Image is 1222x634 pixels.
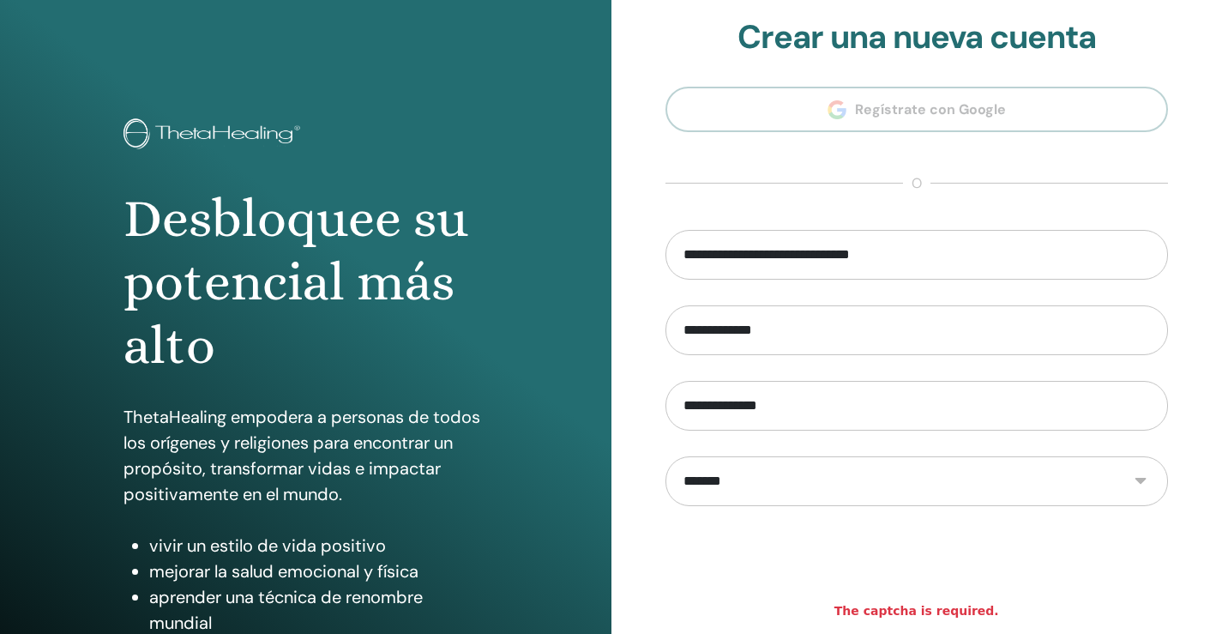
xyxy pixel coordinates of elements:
[786,532,1047,599] iframe: reCAPTCHA
[123,404,488,507] p: ThetaHealing empodera a personas de todos los orígenes y religiones para encontrar un propósito, ...
[149,533,488,559] li: vivir un estilo de vida positivo
[834,602,999,620] strong: The captcha is required.
[123,187,488,378] h1: Desbloquee su potencial más alto
[149,559,488,584] li: mejorar la salud emocional y física
[903,173,930,194] span: o
[665,18,1169,57] h2: Crear una nueva cuenta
